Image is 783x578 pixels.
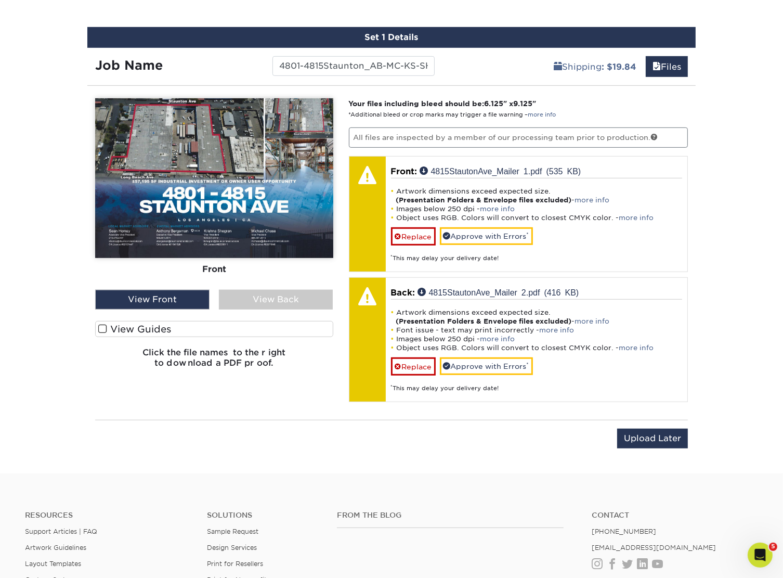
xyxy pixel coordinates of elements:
[25,544,86,551] a: Artwork Guidelines
[602,62,636,72] b: : $19.84
[480,335,515,343] a: more info
[391,166,417,176] span: Front:
[592,511,758,520] a: Contact
[652,62,661,72] span: files
[95,321,333,337] label: View Guides
[207,560,263,568] a: Print for Resellers
[420,166,581,175] a: 4815StautonAve_Mailer 1.pdf (535 KB)
[95,258,333,280] div: Front
[337,511,564,520] h4: From the Blog
[391,308,683,326] li: Artwork dimensions exceed expected size. -
[391,246,683,263] div: This may delay your delivery date!
[440,357,533,375] a: Approve with Errors*
[619,344,654,352] a: more info
[219,290,333,310] div: View Back
[592,544,716,551] a: [EMAIL_ADDRESS][DOMAIN_NAME]
[619,214,654,222] a: more info
[391,343,683,352] li: Object uses RGB. Colors will convert to closest CMYK color. -
[207,511,321,520] h4: Solutions
[391,376,683,393] div: This may delay your delivery date!
[396,317,572,325] strong: (Presentation Folders & Envelope files excluded)
[391,326,683,335] li: Font issue - text may print incorrectly -
[575,317,610,325] a: more info
[575,196,610,204] a: more info
[391,335,683,343] li: Images below 250 dpi -
[646,56,688,77] a: Files
[207,528,258,535] a: Sample Request
[95,290,210,310] div: View Front
[25,511,191,520] h4: Resources
[480,205,515,213] a: more info
[617,429,688,448] input: Upload Later
[391,288,415,298] span: Back:
[391,187,683,204] li: Artwork dimensions exceed expected size. -
[95,58,163,73] strong: Job Name
[769,543,777,551] span: 5
[391,204,683,213] li: Images below 250 dpi -
[540,326,575,334] a: more info
[748,543,773,568] iframe: Intercom live chat
[418,288,579,296] a: 4815StautonAve_Mailer 2.pdf (416 KB)
[440,227,533,245] a: Approve with Errors*
[349,99,537,108] strong: Your files including bleed should be: " x "
[95,348,333,376] h6: Click the file names to the right to download a PDF proof.
[87,27,696,48] div: Set 1 Details
[391,213,683,222] li: Object uses RGB. Colors will convert to closest CMYK color. -
[554,62,562,72] span: shipping
[528,111,556,118] a: more info
[207,544,257,551] a: Design Services
[391,227,436,246] a: Replace
[547,56,643,77] a: Shipping: $19.84
[272,56,434,76] input: Enter a job name
[396,196,572,204] strong: (Presentation Folders & Envelope files excluded)
[349,127,688,147] p: All files are inspected by a member of our processing team prior to production.
[3,546,88,574] iframe: Google Customer Reviews
[485,99,504,108] span: 6.125
[391,357,436,376] a: Replace
[349,111,556,118] small: *Additional bleed or crop marks may trigger a file warning –
[592,528,656,535] a: [PHONE_NUMBER]
[25,528,97,535] a: Support Articles | FAQ
[514,99,533,108] span: 9.125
